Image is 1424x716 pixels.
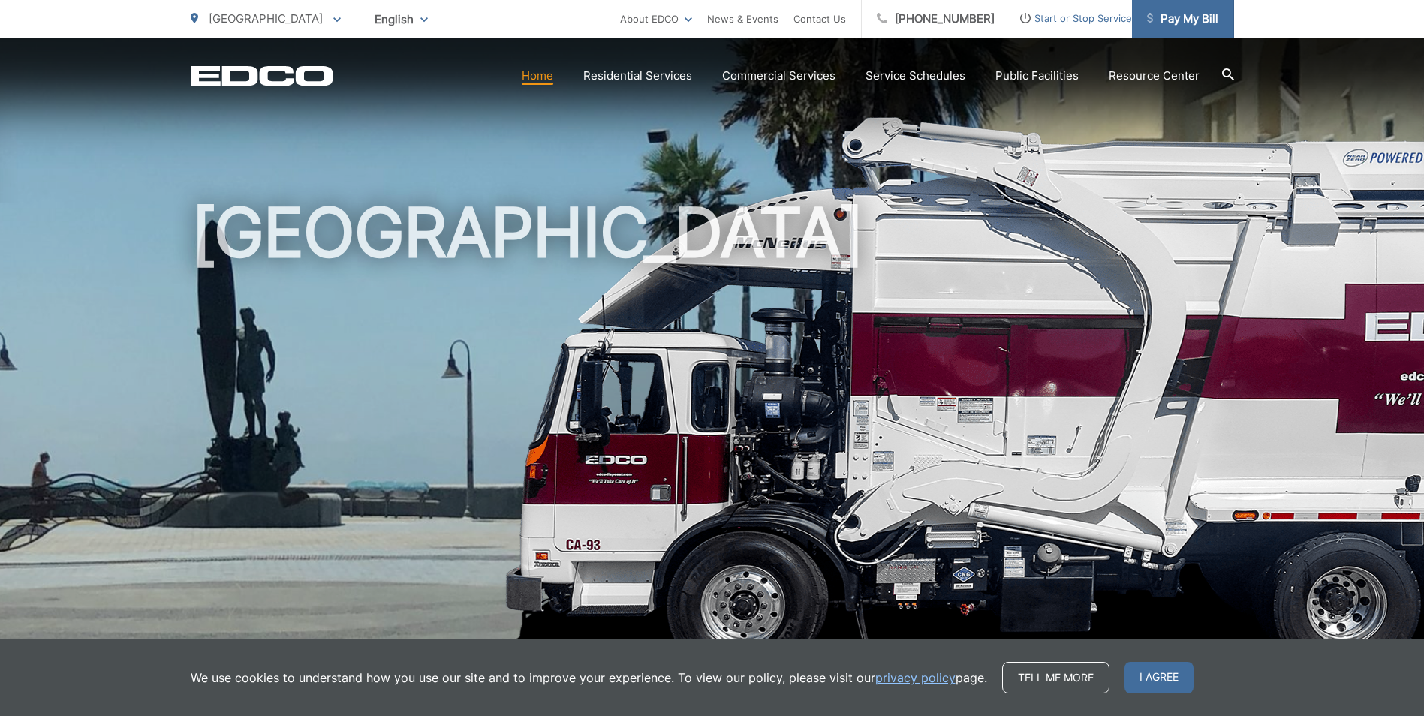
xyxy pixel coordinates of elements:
a: Residential Services [583,67,692,85]
a: News & Events [707,10,778,28]
p: We use cookies to understand how you use our site and to improve your experience. To view our pol... [191,669,987,687]
a: Service Schedules [866,67,965,85]
a: Resource Center [1109,67,1200,85]
a: Public Facilities [995,67,1079,85]
a: About EDCO [620,10,692,28]
h1: [GEOGRAPHIC_DATA] [191,195,1234,670]
a: Home [522,67,553,85]
a: Commercial Services [722,67,835,85]
a: Contact Us [793,10,846,28]
span: Pay My Bill [1147,10,1218,28]
span: English [363,6,439,32]
span: [GEOGRAPHIC_DATA] [209,11,323,26]
span: I agree [1124,662,1194,693]
a: EDCD logo. Return to the homepage. [191,65,333,86]
a: Tell me more [1002,662,1109,693]
a: privacy policy [875,669,956,687]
